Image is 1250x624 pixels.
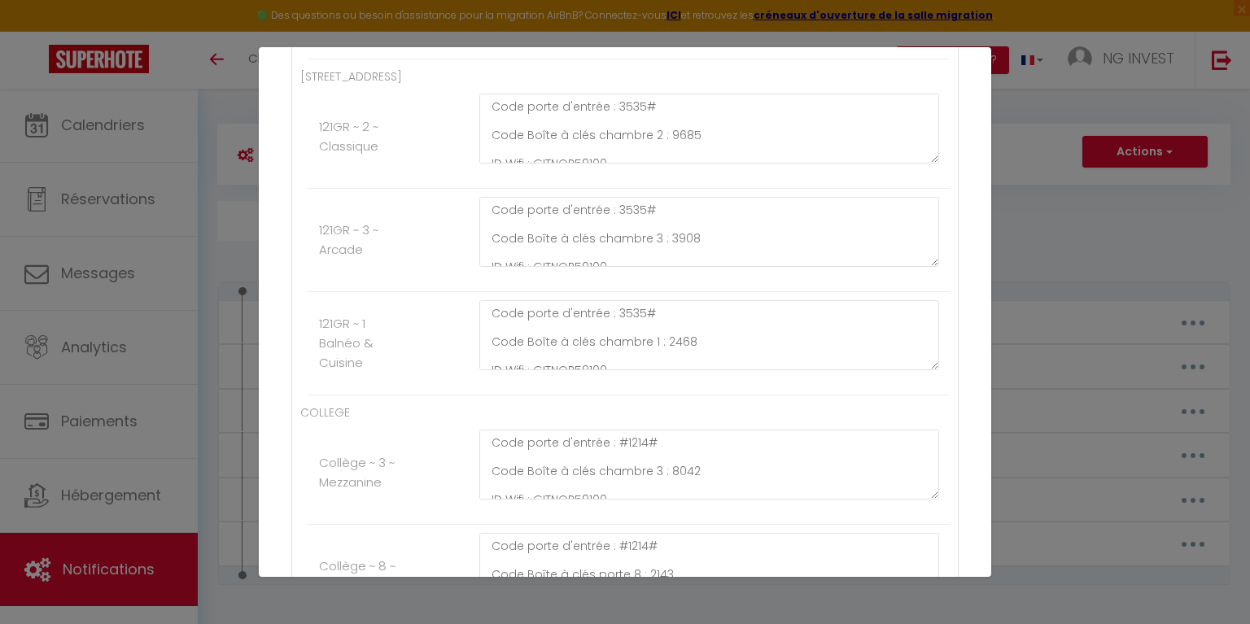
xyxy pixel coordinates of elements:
label: COLLEGE [300,404,350,421]
iframe: Chat [1181,551,1238,612]
label: 121GR ~ 1 Balnéo & Cuisine [319,314,404,372]
label: Collège ~ 8 ~ Classique [319,556,404,595]
label: 121GR ~ 2 ~ Classique [319,117,404,155]
label: 121GR ~ 3 ~ Arcade [319,220,404,259]
button: Ouvrir le widget de chat LiveChat [13,7,62,55]
label: Collège ~ 3 ~ Mezzanine [319,453,404,491]
label: [STREET_ADDRESS] [300,68,402,85]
